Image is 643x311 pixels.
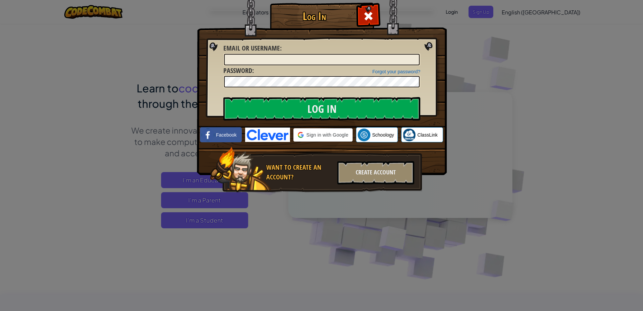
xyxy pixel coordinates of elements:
[306,132,348,138] span: Sign in with Google
[202,129,214,141] img: facebook_small.png
[223,44,280,53] span: Email or Username
[417,132,438,138] span: ClassLink
[293,128,353,142] div: Sign in with Google
[403,129,416,141] img: classlink-logo-small.png
[216,132,236,138] span: Facebook
[272,10,357,22] h1: Log In
[337,161,414,184] div: Create Account
[245,128,290,142] img: clever-logo-blue.png
[358,129,370,141] img: schoology.png
[266,163,333,182] div: Want to create an account?
[223,44,282,53] label: :
[223,97,420,121] input: Log In
[372,132,394,138] span: Schoology
[223,66,254,76] label: :
[223,66,252,75] span: Password
[372,69,420,74] a: Forgot your password?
